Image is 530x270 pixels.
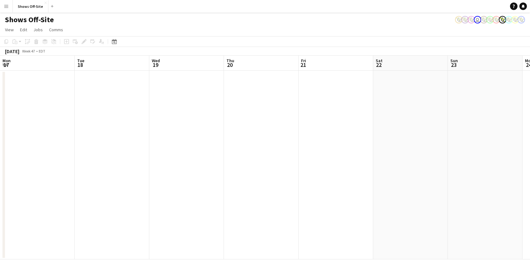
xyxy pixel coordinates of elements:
span: Sun [450,58,458,63]
span: 19 [151,61,160,68]
span: 23 [449,61,458,68]
span: 18 [76,61,84,68]
app-user-avatar: Toryn Tamborello [474,16,481,23]
app-user-avatar: Labor Coordinator [493,16,500,23]
a: View [2,26,16,34]
a: Edit [17,26,30,34]
app-user-avatar: Labor Coordinator [468,16,475,23]
div: [DATE] [5,48,19,54]
app-user-avatar: Labor Coordinator [480,16,488,23]
span: Week 47 [21,49,36,53]
span: 17 [2,61,11,68]
span: Sat [376,58,383,63]
span: Thu [226,58,234,63]
app-user-avatar: Labor Coordinator [486,16,494,23]
h1: Shows Off-Site [5,15,54,24]
span: Mon [2,58,11,63]
span: Edit [20,27,27,32]
a: Comms [47,26,66,34]
span: 20 [225,61,234,68]
button: Shows Off-Site [13,0,48,12]
span: Tue [77,58,84,63]
app-user-avatar: Labor Coordinator [499,16,506,23]
div: EDT [39,49,45,53]
span: 21 [300,61,306,68]
span: 22 [375,61,383,68]
app-user-avatar: Labor Coordinator [455,16,463,23]
app-user-avatar: Labor Coordinator [518,16,525,23]
app-user-avatar: Labor Coordinator [505,16,513,23]
span: View [5,27,14,32]
span: Fri [301,58,306,63]
span: Wed [152,58,160,63]
app-user-avatar: Labor Coordinator [461,16,469,23]
span: Comms [49,27,63,32]
app-user-avatar: Labor Coordinator [511,16,519,23]
span: Jobs [33,27,43,32]
a: Jobs [31,26,45,34]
